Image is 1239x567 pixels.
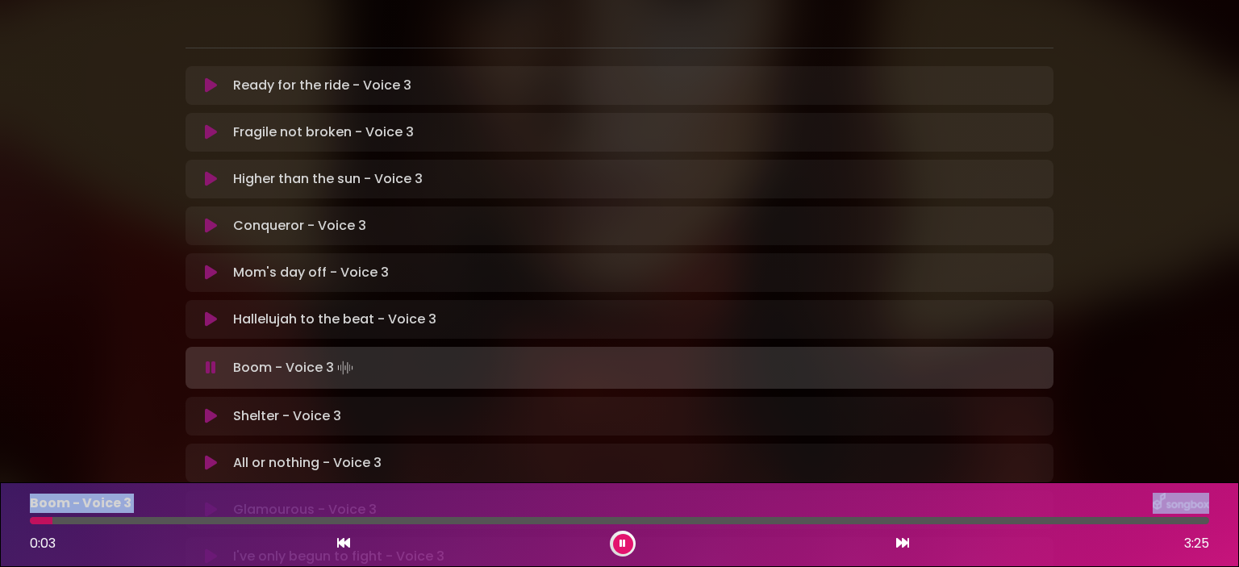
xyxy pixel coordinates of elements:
[233,76,411,95] p: Ready for the ride - Voice 3
[233,310,436,329] p: Hallelujah to the beat - Voice 3
[233,406,341,426] p: Shelter - Voice 3
[233,169,423,189] p: Higher than the sun - Voice 3
[1184,534,1209,553] span: 3:25
[233,356,357,379] p: Boom - Voice 3
[233,263,389,282] p: Mom's day off - Voice 3
[1153,493,1209,514] img: songbox-logo-white.png
[30,494,131,513] p: Boom - Voice 3
[233,453,382,473] p: All or nothing - Voice 3
[233,216,366,236] p: Conqueror - Voice 3
[334,356,357,379] img: waveform4.gif
[30,534,56,552] span: 0:03
[233,123,414,142] p: Fragile not broken - Voice 3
